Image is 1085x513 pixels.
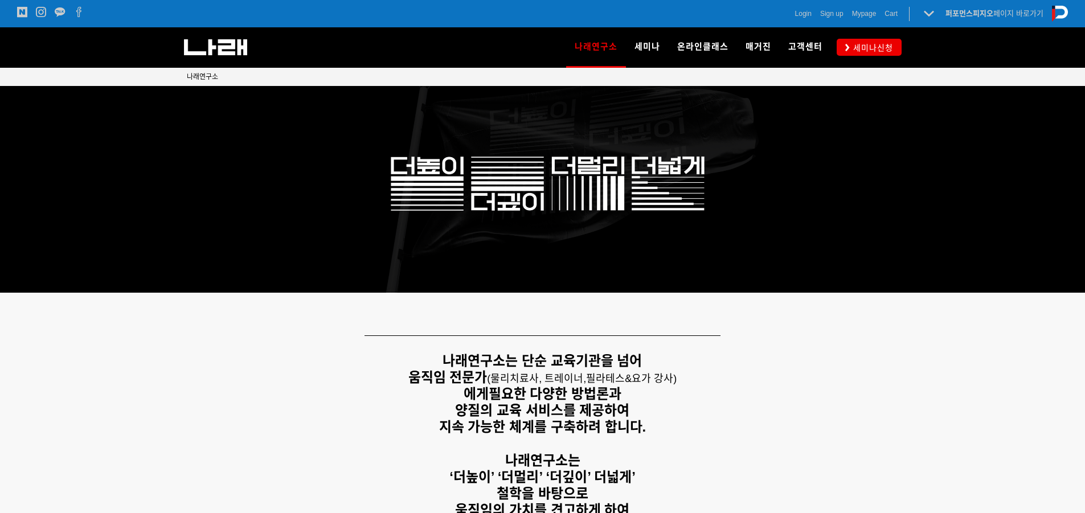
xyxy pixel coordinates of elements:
[820,8,844,19] a: Sign up
[586,373,677,384] span: 필라테스&요가 강사)
[780,27,831,67] a: 고객센터
[439,419,646,434] strong: 지속 가능한 체계를 구축하려 합니다.
[626,27,669,67] a: 세미나
[669,27,737,67] a: 온라인클래스
[850,42,893,54] span: 세미나신청
[837,39,902,55] a: 세미나신청
[490,373,586,384] span: 물리치료사, 트레이너,
[746,42,771,52] span: 매거진
[795,8,812,19] a: Login
[443,353,642,368] strong: 나래연구소는 단순 교육기관을 넘어
[455,403,629,418] strong: 양질의 교육 서비스를 제공하여
[852,8,877,19] a: Mypage
[187,71,218,83] a: 나래연구소
[408,370,488,385] strong: 움직임 전문가
[464,386,489,401] strong: 에게
[449,469,636,485] strong: ‘더높이’ ‘더멀리’ ‘더깊이’ 더넓게’
[497,486,588,501] strong: 철학을 바탕으로
[737,27,780,67] a: 매거진
[677,42,728,52] span: 온라인클래스
[788,42,822,52] span: 고객센터
[187,73,218,81] span: 나래연구소
[487,373,586,384] span: (
[945,9,993,18] strong: 퍼포먼스피지오
[566,27,626,67] a: 나래연구소
[945,9,1043,18] a: 퍼포먼스피지오페이지 바로가기
[885,8,898,19] a: Cart
[634,42,660,52] span: 세미나
[489,386,621,401] strong: 필요한 다양한 방법론과
[575,38,617,56] span: 나래연구소
[505,453,580,468] strong: 나래연구소는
